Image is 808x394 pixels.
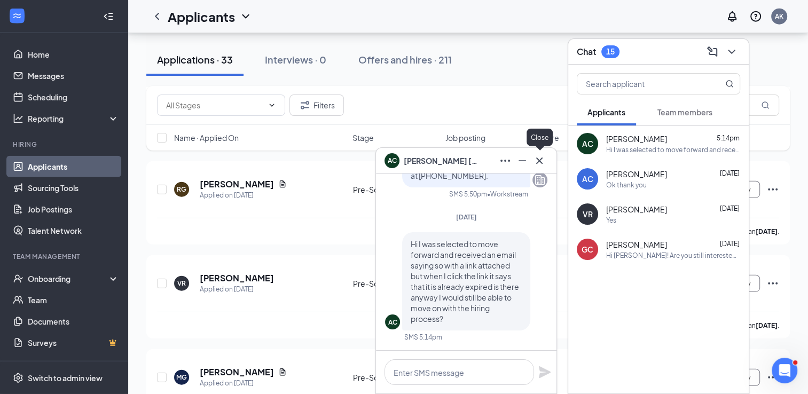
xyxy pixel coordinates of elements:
h5: [PERSON_NAME] [200,366,274,378]
div: Applied on [DATE] [200,378,287,389]
div: VR [583,209,593,219]
a: Sourcing Tools [28,177,119,199]
a: Messages [28,65,119,86]
span: Hi I was selected to move forward and received an email saying so with a link attached but when I... [411,239,519,324]
input: Search applicant [577,74,704,94]
div: Close [527,129,553,146]
button: Minimize [514,152,531,169]
a: Team [28,289,119,311]
a: Job Postings [28,199,119,220]
div: AC [388,318,397,327]
button: Ellipses [497,152,514,169]
svg: MagnifyingGlass [761,101,770,109]
div: RG [177,185,186,194]
svg: Minimize [516,154,529,167]
svg: ChevronDown [268,101,276,109]
b: [DATE] [756,227,778,235]
svg: ChevronLeft [151,10,163,23]
div: Interviews · 0 [265,53,326,66]
div: AK [775,12,783,21]
svg: WorkstreamLogo [12,11,22,21]
svg: Ellipses [499,154,512,167]
div: Pre-Screening [353,184,439,195]
svg: Analysis [13,113,23,124]
a: SurveysCrown [28,332,119,353]
h5: [PERSON_NAME] [200,178,274,190]
div: GC [582,244,593,255]
div: Applications · 33 [157,53,233,66]
b: [DATE] [756,321,778,329]
input: All Stages [166,99,263,111]
div: Ok thank you [606,180,647,190]
div: 15 [606,47,615,56]
svg: ChevronDown [725,45,738,58]
div: Onboarding [28,273,110,284]
button: Filter Filters [289,94,344,116]
span: [PERSON_NAME] [PERSON_NAME] [404,155,478,167]
svg: Collapse [103,11,114,22]
a: Home [28,44,119,65]
div: AC [582,138,593,149]
span: [PERSON_NAME] [606,239,667,250]
div: MG [176,373,187,382]
div: Applied on [DATE] [200,190,287,201]
div: Applied on [DATE] [200,284,274,295]
span: [PERSON_NAME] [606,169,667,179]
svg: Company [534,174,546,186]
svg: ChevronDown [239,10,252,23]
svg: Settings [13,373,23,383]
a: Scheduling [28,86,119,108]
span: [DATE] [720,240,740,248]
span: 5:14pm [717,134,740,142]
span: Name · Applied On [174,132,239,143]
div: Pre-Screening [353,278,439,289]
svg: Filter [299,99,311,112]
svg: Ellipses [766,183,779,196]
span: Applicants [587,107,625,117]
span: [PERSON_NAME] [606,204,667,215]
svg: Cross [533,154,546,167]
div: SMS 5:14pm [404,333,442,342]
span: [PERSON_NAME] [606,133,667,144]
span: [DATE] [720,169,740,177]
a: Applicants [28,156,119,177]
svg: Document [278,180,287,188]
div: Team Management [13,252,117,261]
button: ChevronDown [723,43,740,60]
h1: Applicants [168,7,235,26]
svg: Notifications [726,10,739,23]
div: Reporting [28,113,120,124]
svg: UserCheck [13,273,23,284]
a: Documents [28,311,119,332]
svg: MagnifyingGlass [725,80,734,88]
button: Cross [531,152,548,169]
svg: Document [278,368,287,376]
span: [DATE] [456,213,477,221]
svg: ComposeMessage [706,45,719,58]
span: • Workstream [487,190,528,199]
span: Job posting [445,132,485,143]
div: Hiring [13,140,117,149]
h3: Chat [577,46,596,58]
div: Hi I was selected to move forward and received an email saying so with a link attached but when I... [606,145,740,154]
svg: Plane [538,366,551,379]
div: SMS 5:50pm [449,190,487,199]
svg: QuestionInfo [749,10,762,23]
span: Stage [352,132,374,143]
span: [DATE] [720,204,740,212]
div: Switch to admin view [28,373,103,383]
div: Offers and hires · 211 [358,53,452,66]
iframe: Intercom live chat [772,358,797,383]
div: AC [582,174,593,184]
button: ComposeMessage [704,43,721,60]
svg: Ellipses [766,371,779,384]
div: VR [177,279,186,288]
span: Team members [657,107,712,117]
h5: [PERSON_NAME] [200,272,274,284]
a: Talent Network [28,220,119,241]
svg: Ellipses [766,277,779,290]
div: Yes [606,216,616,225]
div: Pre-Screening [353,372,439,383]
